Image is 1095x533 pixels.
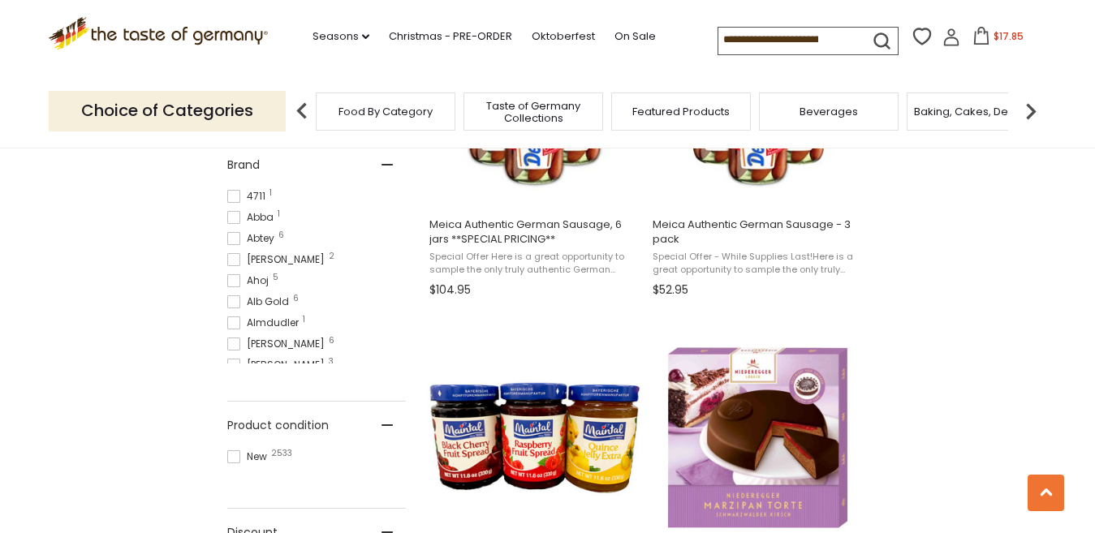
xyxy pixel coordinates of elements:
span: Special Offer - While Supplies Last!Here is a great opportunity to sample the only truly authenti... [653,251,863,276]
span: Abba [227,210,278,225]
span: Meica Authentic German Sausage - 3 pack [653,217,863,247]
span: $52.95 [653,282,688,299]
span: $104.95 [429,282,471,299]
button: $17.85 [964,27,1032,51]
span: New [227,449,272,464]
span: 2533 [271,449,292,458]
a: Featured Products [632,105,730,118]
a: Seasons [313,28,369,45]
span: [PERSON_NAME] [227,252,330,267]
a: Taste of Germany Collections [468,100,598,124]
a: On Sale [614,28,656,45]
span: Brand [227,157,260,174]
a: Oktoberfest [532,28,595,45]
span: [PERSON_NAME] [227,337,330,351]
a: Food By Category [338,105,433,118]
span: 1 [278,210,280,218]
span: 4711 [227,189,270,204]
span: $17.85 [994,29,1024,43]
span: 5 [273,273,278,282]
span: Special Offer Here is a great opportunity to sample the only truly authentic German sausage avail... [429,251,640,276]
span: 1 [303,316,305,324]
p: Choice of Categories [49,91,286,131]
img: next arrow [1015,95,1047,127]
span: 1 [269,189,272,197]
a: Christmas - PRE-ORDER [389,28,512,45]
span: 2 [329,252,334,260]
span: 6 [293,294,299,303]
img: previous arrow [286,95,318,127]
span: Meica Authentic German Sausage, 6 jars **SPECIAL PRICING** [429,217,640,247]
a: Baking, Cakes, Desserts [914,105,1040,118]
span: Abtey [227,231,279,246]
span: Product condition [227,417,329,434]
span: 6 [278,231,284,239]
span: 3 [329,358,334,366]
span: Almdudler [227,316,304,330]
a: Beverages [800,105,858,118]
span: Ahoj [227,273,274,288]
span: Alb Gold [227,294,294,309]
span: 6 [329,337,334,345]
span: [PERSON_NAME] [227,358,330,372]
